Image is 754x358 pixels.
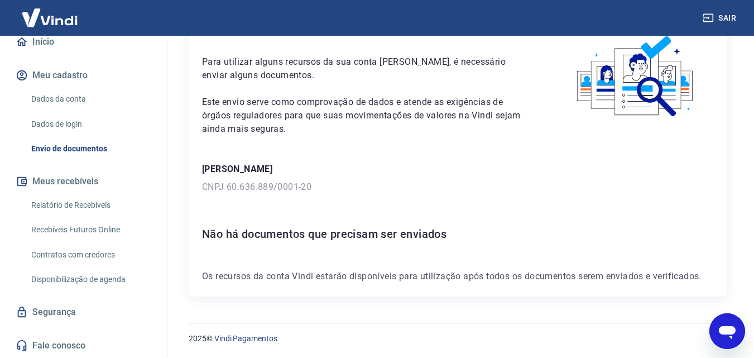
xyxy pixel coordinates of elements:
p: Para utilizar alguns recursos da sua conta [PERSON_NAME], é necessário enviar alguns documentos. [202,55,531,82]
p: [PERSON_NAME] [202,163,714,176]
a: Disponibilização de agenda [27,268,153,291]
p: Este envio serve como comprovação de dados e atende as exigências de órgãos reguladores para que ... [202,96,531,136]
iframe: Botão para abrir a janela de mensagens, conversa em andamento [709,313,745,349]
h6: Não há documentos que precisam ser enviados [202,225,714,243]
button: Meus recebíveis [13,169,153,194]
a: Início [13,30,153,54]
a: Fale conosco [13,333,153,358]
a: Relatório de Recebíveis [27,194,153,217]
a: Envio de documentos [27,137,153,160]
button: Meu cadastro [13,63,153,88]
a: Dados da conta [27,88,153,111]
a: Recebíveis Futuros Online [27,218,153,241]
button: Sair [700,8,741,28]
p: 2025 © [189,333,727,345]
img: waiting_documents.41d9841a9773e5fdf392cede4d13b617.svg [558,33,714,121]
a: Segurança [13,300,153,324]
a: Vindi Pagamentos [214,334,277,343]
img: Vindi [13,1,86,35]
p: CNPJ 60.636.889/0001-20 [202,180,714,194]
a: Contratos com credores [27,244,153,266]
a: Dados de login [27,113,153,136]
p: Os recursos da conta Vindi estarão disponíveis para utilização após todos os documentos serem env... [202,270,714,283]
